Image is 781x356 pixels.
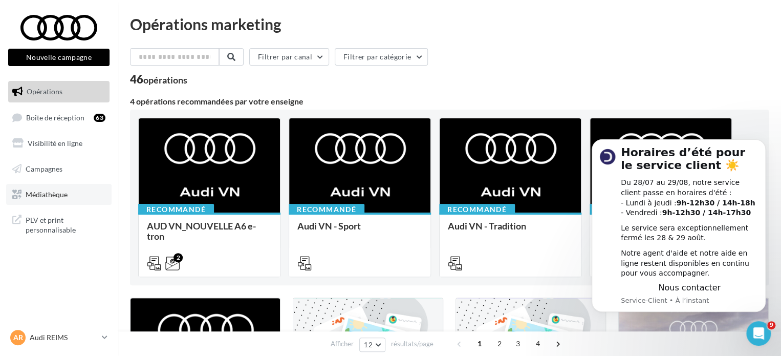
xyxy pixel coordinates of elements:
a: AR Audi REIMS [8,328,110,347]
span: Boîte de réception [26,113,84,121]
div: Recommandé [138,204,214,215]
span: 12 [364,341,373,349]
iframe: Intercom live chat [746,321,771,346]
a: Campagnes [6,158,112,180]
button: Filtrer par catégorie [335,48,428,66]
span: AR [13,332,23,343]
div: 46 [130,74,187,85]
span: 1 [471,336,488,352]
span: 3 [510,336,526,352]
span: Opérations [27,87,62,96]
span: AUD VN_NOUVELLE A6 e-tron [147,220,256,242]
span: Médiathèque [26,190,68,198]
a: PLV et print personnalisable [6,209,112,239]
span: Afficher [331,339,354,349]
div: Recommandé [289,204,364,215]
span: 4 [530,336,546,352]
div: Recommandé [439,204,515,215]
p: Audi REIMS [30,332,98,343]
span: Campagnes [26,164,62,173]
a: Boîte de réception63 [6,107,112,129]
iframe: Intercom notifications message [576,124,781,328]
span: Visibilité en ligne [28,139,82,148]
div: 4 opérations recommandées par votre enseigne [130,97,769,106]
div: opérations [143,75,187,85]
span: 2 [491,336,508,352]
span: Audi VN - Tradition [448,220,526,232]
span: PLV et print personnalisable [26,213,105,235]
a: Visibilité en ligne [6,133,112,154]
span: 9 [767,321,775,329]
div: Opérations marketing [130,16,769,32]
div: 63 [94,114,105,122]
span: Audi VN - Sport [297,220,361,232]
button: Nouvelle campagne [8,49,110,66]
button: 12 [359,338,385,352]
div: 2 [173,253,183,262]
button: Filtrer par canal [249,48,329,66]
span: résultats/page [391,339,433,349]
a: Opérations [6,81,112,102]
a: Médiathèque [6,184,112,205]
